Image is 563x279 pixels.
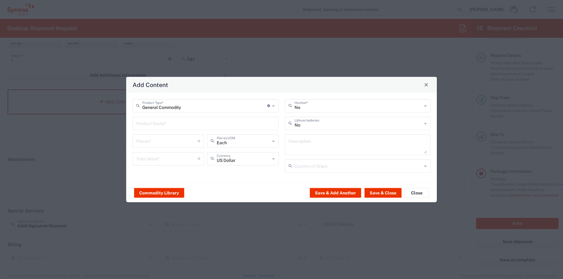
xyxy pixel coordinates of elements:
[364,188,402,198] button: Save & Close
[405,188,429,198] button: Close
[422,80,430,89] button: Close
[134,188,184,198] button: Commodity Library
[133,80,168,89] h4: Add Content
[310,188,361,198] button: Save & Add Another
